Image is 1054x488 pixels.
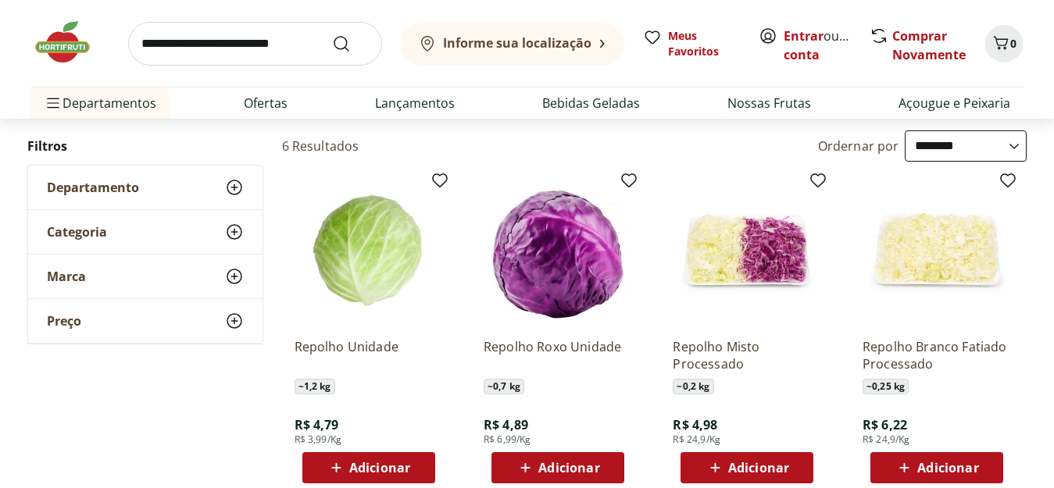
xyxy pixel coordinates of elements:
[863,177,1011,326] img: Repolho Branco Fatiado Processado
[47,224,107,240] span: Categoria
[47,269,86,284] span: Marca
[47,313,81,329] span: Preço
[1010,36,1016,51] span: 0
[985,25,1023,62] button: Carrinho
[28,166,263,209] button: Departamento
[295,433,342,446] span: R$ 3,99/Kg
[784,27,853,64] span: ou
[295,379,335,394] span: ~ 1,2 kg
[282,137,359,155] h2: 6 Resultados
[27,130,263,162] h2: Filtros
[863,379,909,394] span: ~ 0,25 kg
[295,416,339,433] span: R$ 4,79
[484,416,528,433] span: R$ 4,89
[542,94,640,112] a: Bebidas Geladas
[668,28,740,59] span: Meus Favoritos
[917,461,978,474] span: Adicionar
[44,84,156,122] span: Departamentos
[899,94,1010,112] a: Açougue e Peixaria
[349,461,410,474] span: Adicionar
[484,379,524,394] span: ~ 0,7 kg
[673,177,821,326] img: Repolho Misto Processado
[128,22,382,66] input: search
[681,452,813,483] button: Adicionar
[863,338,1011,372] a: Repolho Branco Fatiado Processado
[47,180,139,195] span: Departamento
[28,299,263,343] button: Preço
[892,27,966,63] a: Comprar Novamente
[491,452,624,483] button: Adicionar
[295,338,443,372] a: Repolho Unidade
[302,452,435,483] button: Adicionar
[31,19,109,66] img: Hortifruti
[870,452,1003,483] button: Adicionar
[818,137,899,155] label: Ordernar por
[728,461,789,474] span: Adicionar
[332,34,370,53] button: Submit Search
[538,461,599,474] span: Adicionar
[244,94,288,112] a: Ofertas
[784,27,870,63] a: Criar conta
[863,433,910,446] span: R$ 24,9/Kg
[28,210,263,254] button: Categoria
[727,94,811,112] a: Nossas Frutas
[484,338,632,372] a: Repolho Roxo Unidade
[44,84,63,122] button: Menu
[375,94,455,112] a: Lançamentos
[673,379,713,394] span: ~ 0,2 kg
[784,27,824,45] a: Entrar
[673,338,821,372] a: Repolho Misto Processado
[863,416,907,433] span: R$ 6,22
[484,433,531,446] span: R$ 6,99/Kg
[673,433,720,446] span: R$ 24,9/Kg
[484,177,632,326] img: Repolho Roxo Unidade
[401,22,624,66] button: Informe sua localização
[295,177,443,326] img: Repolho Unidade
[643,28,740,59] a: Meus Favoritos
[28,255,263,298] button: Marca
[443,34,591,52] b: Informe sua localização
[673,416,717,433] span: R$ 4,98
